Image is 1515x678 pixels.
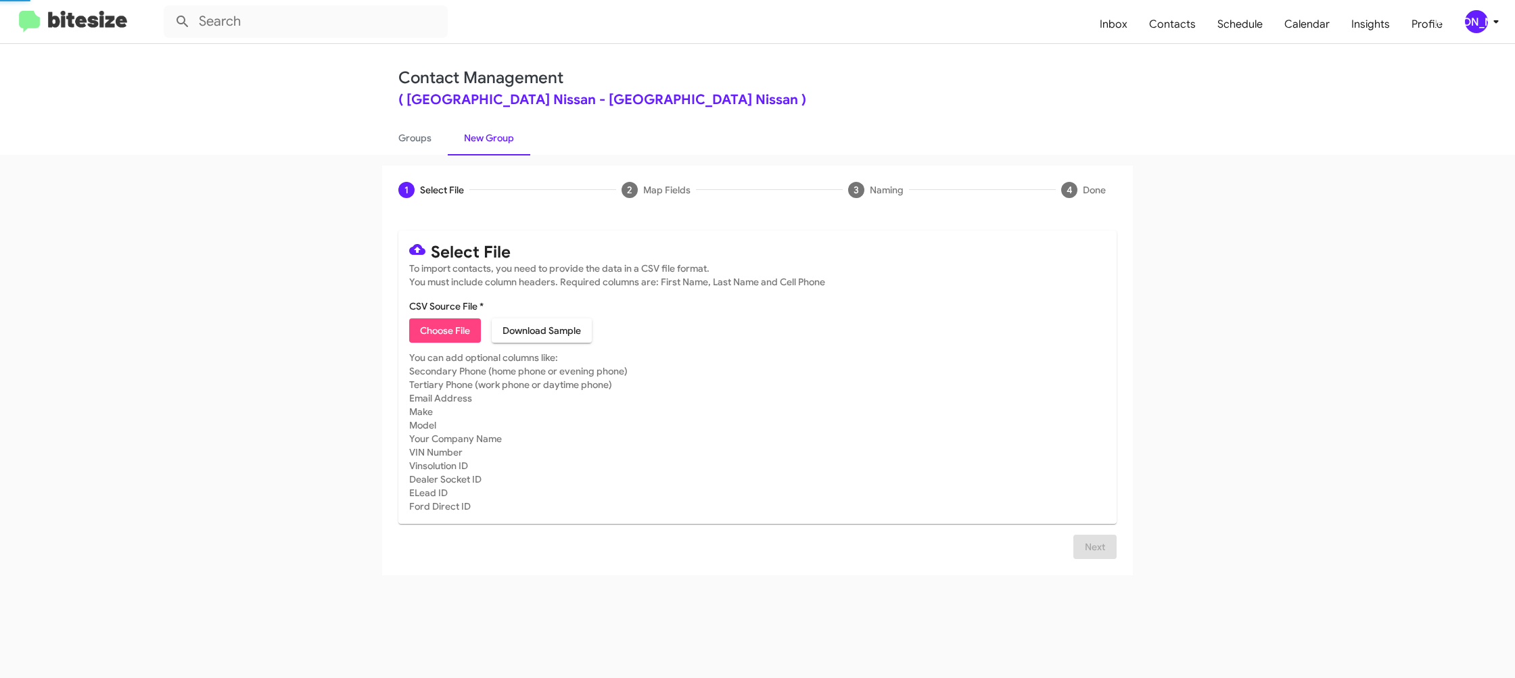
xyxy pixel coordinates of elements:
[1073,535,1117,559] button: Next
[448,120,530,155] a: New Group
[409,241,1106,259] mat-card-title: Select File
[409,299,484,313] label: CSV Source File *
[1089,5,1138,44] a: Inbox
[409,318,481,343] button: Choose File
[1465,10,1488,33] div: [PERSON_NAME]
[409,351,1106,513] mat-card-subtitle: You can add optional columns like: Secondary Phone (home phone or evening phone) Tertiary Phone (...
[1207,5,1274,44] a: Schedule
[1453,10,1500,33] button: [PERSON_NAME]
[1401,5,1453,44] a: Profile
[1341,5,1401,44] a: Insights
[420,318,470,343] span: Choose File
[1084,535,1106,559] span: Next
[492,318,592,343] button: Download Sample
[164,5,448,38] input: Search
[398,93,1117,107] div: ( [GEOGRAPHIC_DATA] Nissan - [GEOGRAPHIC_DATA] Nissan )
[382,120,448,155] a: Groups
[398,68,563,88] a: Contact Management
[503,318,581,343] span: Download Sample
[1138,5,1207,44] a: Contacts
[409,262,1106,289] mat-card-subtitle: To import contacts, you need to provide the data in a CSV file format. You must include column he...
[1274,5,1341,44] a: Calendar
